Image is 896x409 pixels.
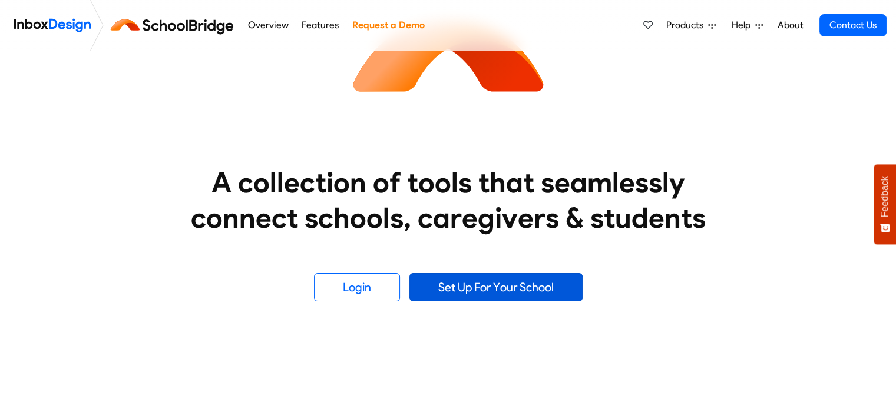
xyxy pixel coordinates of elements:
heading: A collection of tools that seamlessly connect schools, caregivers & students [168,165,728,235]
span: Products [666,18,708,32]
a: About [774,14,806,37]
a: Help [727,14,768,37]
a: Login [314,273,400,301]
span: Help [732,18,755,32]
a: Request a Demo [349,14,428,37]
img: schoolbridge logo [108,11,241,39]
a: Products [662,14,720,37]
button: Feedback - Show survey [874,164,896,244]
a: Contact Us [819,14,887,36]
a: Overview [244,14,292,37]
span: Feedback [880,176,890,217]
a: Features [299,14,342,37]
a: Set Up For Your School [409,273,583,301]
